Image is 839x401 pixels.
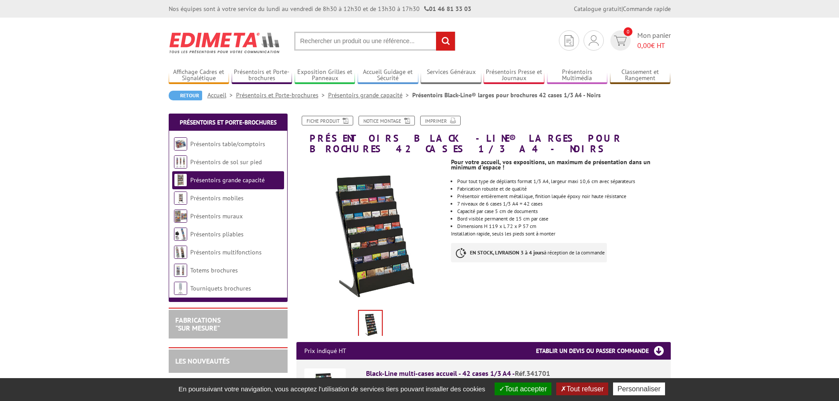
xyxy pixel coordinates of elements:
p: à réception de la commande [451,243,607,262]
span: 0 [624,27,632,36]
img: Présentoirs de sol sur pied [174,155,187,169]
img: Présentoirs mobiles [174,191,187,205]
a: FABRICATIONS"Sur Mesure" [175,316,221,332]
img: Présentoirs grande capacité [174,173,187,187]
button: Tout refuser [556,383,608,395]
span: Mon panier [637,30,671,51]
a: Fiche produit [302,116,353,125]
img: devis rapide [565,35,573,46]
span: Réf.341701 [515,369,550,378]
a: devis rapide 0 Mon panier 0,00€ HT [608,30,671,51]
img: Tourniquets brochures [174,282,187,295]
a: Commande rapide [623,5,671,13]
li: Fabrication robuste et de qualité [457,186,670,191]
a: Retour [169,91,202,100]
div: Nos équipes sont à votre service du lundi au vendredi de 8h30 à 12h30 et de 13h30 à 17h30 [169,4,471,13]
img: Totems brochures [174,264,187,277]
a: Présentoirs de sol sur pied [190,158,262,166]
span: En poursuivant votre navigation, vous acceptez l'utilisation de services tiers pouvant installer ... [174,385,490,393]
a: Présentoirs Multimédia [547,68,608,83]
a: Services Généraux [421,68,481,83]
a: Présentoirs table/comptoirs [190,140,265,148]
a: Notice Montage [359,116,415,125]
div: Installation rapide, seuls les pieds sont à monter [451,154,677,271]
a: Présentoirs grande capacité [190,176,265,184]
img: Présentoirs table/comptoirs [174,137,187,151]
h1: Présentoirs Black-Line® larges pour brochures 42 cases 1/3 A4 - Noirs [290,116,677,154]
a: LES NOUVEAUTÉS [175,357,229,365]
img: Edimeta [169,26,281,59]
a: Présentoirs pliables [190,230,244,238]
li: Présentoirs Black-Line® larges pour brochures 42 cases 1/3 A4 - Noirs [412,91,601,99]
li: Bord visible permanent de 15 cm par case [457,216,670,221]
input: Rechercher un produit ou une référence... [294,32,455,51]
a: Présentoirs et Porte-brochures [180,118,277,126]
a: Affichage Cadres et Signalétique [169,68,229,83]
a: Tourniquets brochures [190,284,251,292]
span: € HT [637,40,671,51]
a: Catalogue gratuit [574,5,621,13]
img: Présentoirs pliables [174,228,187,241]
img: devis rapide [614,36,627,46]
a: Présentoirs muraux [190,212,243,220]
input: rechercher [436,32,455,51]
li: Dimensions H 119 x L 72 x P 57 cm [457,224,670,229]
a: Présentoirs grande capacité [328,91,412,99]
li: Capacité par case 5 cm de documents [457,209,670,214]
a: Imprimer [420,116,461,125]
button: Personnaliser (fenêtre modale) [613,383,665,395]
img: presentoirs_grande_capacite_341701.jpg [359,311,382,338]
div: Black-Line multi-cases accueil - 42 cases 1/3 A4 - [366,368,663,379]
div: | [574,4,671,13]
img: devis rapide [589,35,599,46]
button: Tout accepter [495,383,551,395]
p: Prix indiqué HT [304,342,346,360]
li: 7 niveaux de 6 cases 1/3 A4 = 42 cases [457,201,670,206]
li: Pour tout type de dépliants format 1/3 A4, largeur maxi 10,6 cm avec séparateurs [457,179,670,184]
a: Présentoirs multifonctions [190,248,262,256]
a: Présentoirs et Porte-brochures [236,91,328,99]
a: Présentoirs et Porte-brochures [232,68,292,83]
a: Présentoirs Presse et Journaux [484,68,544,83]
img: presentoirs_grande_capacite_341701.jpg [296,158,445,307]
strong: EN STOCK, LIVRAISON 3 à 4 jours [470,249,544,256]
a: Exposition Grilles et Panneaux [295,68,355,83]
a: Accueil [207,91,236,99]
h3: Etablir un devis ou passer commande [536,342,671,360]
a: Totems brochures [190,266,238,274]
a: Présentoirs mobiles [190,194,244,202]
strong: 01 46 81 33 03 [424,5,471,13]
img: Présentoirs multifonctions [174,246,187,259]
a: Classement et Rangement [610,68,671,83]
span: 0,00 [637,41,651,50]
img: Présentoirs muraux [174,210,187,223]
a: Accueil Guidage et Sécurité [358,68,418,83]
li: Présentoir entièrement métallique, finition laquée époxy noir haute résistance [457,194,670,199]
strong: Pour votre accueil, vos expositions, un maximum de présentation dans un minimum d'espace ! [451,158,651,171]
